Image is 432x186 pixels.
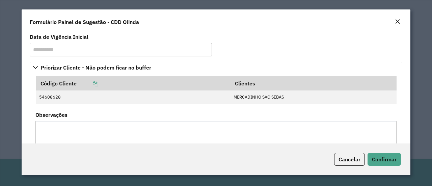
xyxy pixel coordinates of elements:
[230,90,397,104] td: MERCADINHO SAO SEBAS
[230,76,397,90] th: Clientes
[36,76,230,90] th: Código Cliente
[30,18,139,26] h4: Formulário Painel de Sugestão - CDD Olinda
[395,19,400,24] em: Fechar
[77,80,98,87] a: Copiar
[36,90,230,104] td: 54608628
[334,153,365,166] button: Cancelar
[372,156,397,163] span: Confirmar
[368,153,401,166] button: Confirmar
[339,156,360,163] span: Cancelar
[35,111,67,119] label: Observações
[30,33,88,41] label: Data de Vigência Inicial
[393,18,402,26] button: Close
[30,62,402,73] a: Priorizar Cliente - Não podem ficar no buffer
[41,65,151,70] span: Priorizar Cliente - Não podem ficar no buffer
